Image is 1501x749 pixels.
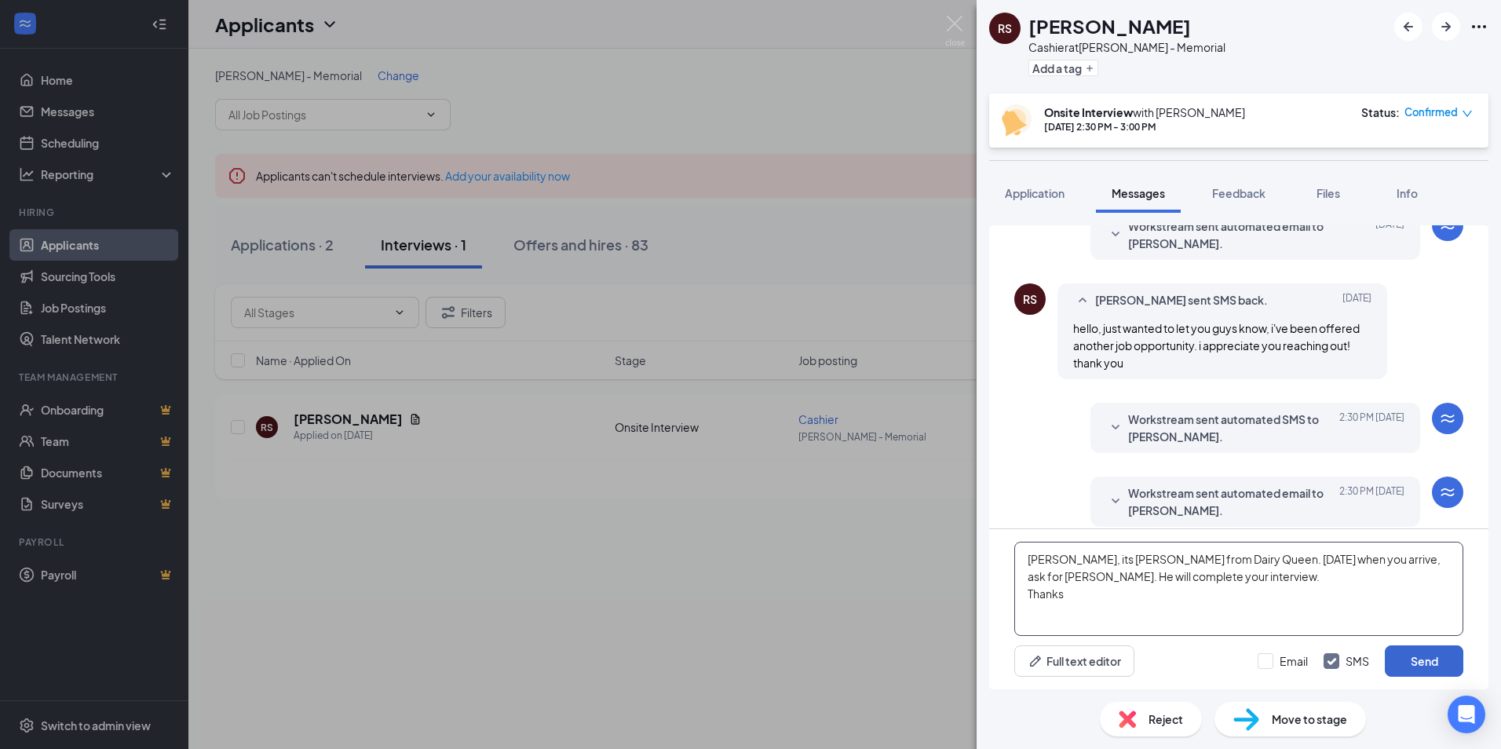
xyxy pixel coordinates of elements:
span: Workstream sent automated SMS to [PERSON_NAME]. [1128,411,1334,445]
svg: Ellipses [1470,17,1488,36]
h1: [PERSON_NAME] [1028,13,1191,39]
svg: SmallChevronDown [1106,225,1125,244]
svg: ArrowRight [1437,17,1455,36]
span: down [1462,108,1473,119]
svg: WorkstreamLogo [1438,409,1457,428]
svg: ArrowLeftNew [1399,17,1418,36]
span: Reject [1149,711,1183,728]
svg: SmallChevronDown [1106,418,1125,437]
span: Workstream sent automated email to [PERSON_NAME]. [1128,217,1334,252]
span: [DATE] 2:30 PM [1339,411,1404,445]
span: [DATE] [1375,217,1404,252]
span: [PERSON_NAME] sent SMS back. [1095,291,1268,310]
svg: SmallChevronDown [1106,492,1125,511]
button: Full text editorPen [1014,645,1134,677]
svg: Plus [1085,64,1094,73]
div: RS [1023,291,1037,307]
span: [DATE] 2:30 PM [1339,484,1404,519]
span: Confirmed [1404,104,1458,120]
span: [DATE] [1342,291,1371,310]
div: Open Intercom Messenger [1448,696,1485,733]
span: Files [1317,186,1340,200]
div: Cashier at [PERSON_NAME] - Memorial [1028,39,1225,55]
svg: WorkstreamLogo [1438,483,1457,502]
span: hello, just wanted to let you guys know, i've been offered another job opportunity. i appreciate ... [1073,321,1360,370]
button: Send [1385,645,1463,677]
svg: Pen [1028,653,1043,669]
div: [DATE] 2:30 PM - 3:00 PM [1044,120,1245,133]
div: with [PERSON_NAME] [1044,104,1245,120]
div: Status : [1361,104,1400,120]
button: PlusAdd a tag [1028,60,1098,76]
svg: WorkstreamLogo [1438,216,1457,235]
textarea: [PERSON_NAME], its [PERSON_NAME] from Dairy Queen. [DATE] when you arrive, ask for [PERSON_NAME].... [1014,542,1463,636]
span: Workstream sent automated email to [PERSON_NAME]. [1128,484,1334,519]
span: Info [1397,186,1418,200]
span: Feedback [1212,186,1265,200]
span: Messages [1112,186,1165,200]
button: ArrowRight [1432,13,1460,41]
b: Onsite Interview [1044,105,1133,119]
svg: SmallChevronUp [1073,291,1092,310]
span: Application [1005,186,1065,200]
button: ArrowLeftNew [1394,13,1422,41]
span: Move to stage [1272,711,1347,728]
div: RS [998,20,1012,36]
